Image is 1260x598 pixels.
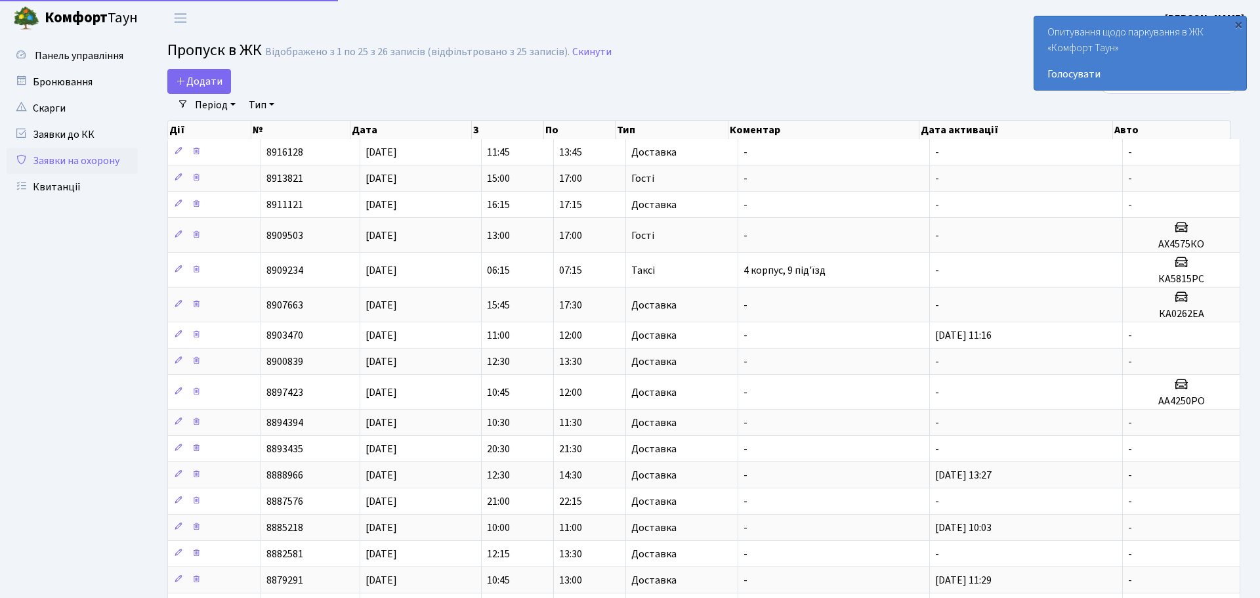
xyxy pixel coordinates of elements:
[1128,547,1132,561] span: -
[744,298,747,312] span: -
[631,356,677,367] span: Доставка
[935,263,939,278] span: -
[487,298,510,312] span: 15:45
[559,228,582,243] span: 17:00
[167,39,262,62] span: Пропуск в ЖК
[631,470,677,481] span: Доставка
[1232,18,1245,31] div: ×
[366,263,397,278] span: [DATE]
[631,549,677,559] span: Доставка
[487,416,510,430] span: 10:30
[631,173,654,184] span: Гості
[1128,198,1132,212] span: -
[559,171,582,186] span: 17:00
[935,145,939,160] span: -
[631,265,655,276] span: Таксі
[559,328,582,343] span: 12:00
[744,198,747,212] span: -
[366,385,397,400] span: [DATE]
[744,354,747,369] span: -
[559,385,582,400] span: 12:00
[366,198,397,212] span: [DATE]
[266,328,303,343] span: 8903470
[1128,171,1132,186] span: -
[366,521,397,535] span: [DATE]
[744,468,747,482] span: -
[572,46,612,58] a: Скинути
[616,121,728,139] th: Тип
[559,263,582,278] span: 07:15
[45,7,138,30] span: Таун
[168,121,251,139] th: Дії
[366,468,397,482] span: [DATE]
[266,468,303,482] span: 8888966
[350,121,471,139] th: Дата
[1128,442,1132,456] span: -
[744,442,747,456] span: -
[1128,521,1132,535] span: -
[559,354,582,369] span: 13:30
[631,575,677,586] span: Доставка
[366,328,397,343] span: [DATE]
[631,147,677,158] span: Доставка
[487,521,510,535] span: 10:00
[266,416,303,430] span: 8894394
[366,298,397,312] span: [DATE]
[251,121,350,139] th: №
[631,496,677,507] span: Доставка
[176,74,222,89] span: Додати
[487,442,510,456] span: 20:30
[167,69,231,94] a: Додати
[631,387,677,398] span: Доставка
[164,7,197,29] button: Переключити навігацію
[1034,16,1246,90] div: Опитування щодо паркування в ЖК «Комфорт Таун»
[366,354,397,369] span: [DATE]
[7,148,138,174] a: Заявки на охорону
[487,171,510,186] span: 15:00
[744,573,747,587] span: -
[487,263,510,278] span: 06:15
[266,494,303,509] span: 8887576
[7,69,138,95] a: Бронювання
[559,416,582,430] span: 11:30
[559,442,582,456] span: 21:30
[366,547,397,561] span: [DATE]
[1128,494,1132,509] span: -
[7,95,138,121] a: Скарги
[728,121,920,139] th: Коментар
[631,417,677,428] span: Доставка
[935,547,939,561] span: -
[487,573,510,587] span: 10:45
[7,43,138,69] a: Панель управління
[935,494,939,509] span: -
[1165,11,1244,26] a: [PERSON_NAME]
[744,416,747,430] span: -
[472,121,544,139] th: З
[366,573,397,587] span: [DATE]
[1128,468,1132,482] span: -
[744,494,747,509] span: -
[631,330,677,341] span: Доставка
[744,521,747,535] span: -
[190,94,241,116] a: Період
[1128,273,1234,286] h5: КА5815РС
[631,230,654,241] span: Гості
[35,49,123,63] span: Панель управління
[744,228,747,243] span: -
[366,416,397,430] span: [DATE]
[559,298,582,312] span: 17:30
[1128,573,1132,587] span: -
[1128,416,1132,430] span: -
[487,228,510,243] span: 13:00
[1128,145,1132,160] span: -
[366,442,397,456] span: [DATE]
[1128,238,1234,251] h5: АХ4575КО
[487,547,510,561] span: 12:15
[744,328,747,343] span: -
[1113,121,1230,139] th: Авто
[631,523,677,533] span: Доставка
[1128,328,1132,343] span: -
[366,145,397,160] span: [DATE]
[544,121,616,139] th: По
